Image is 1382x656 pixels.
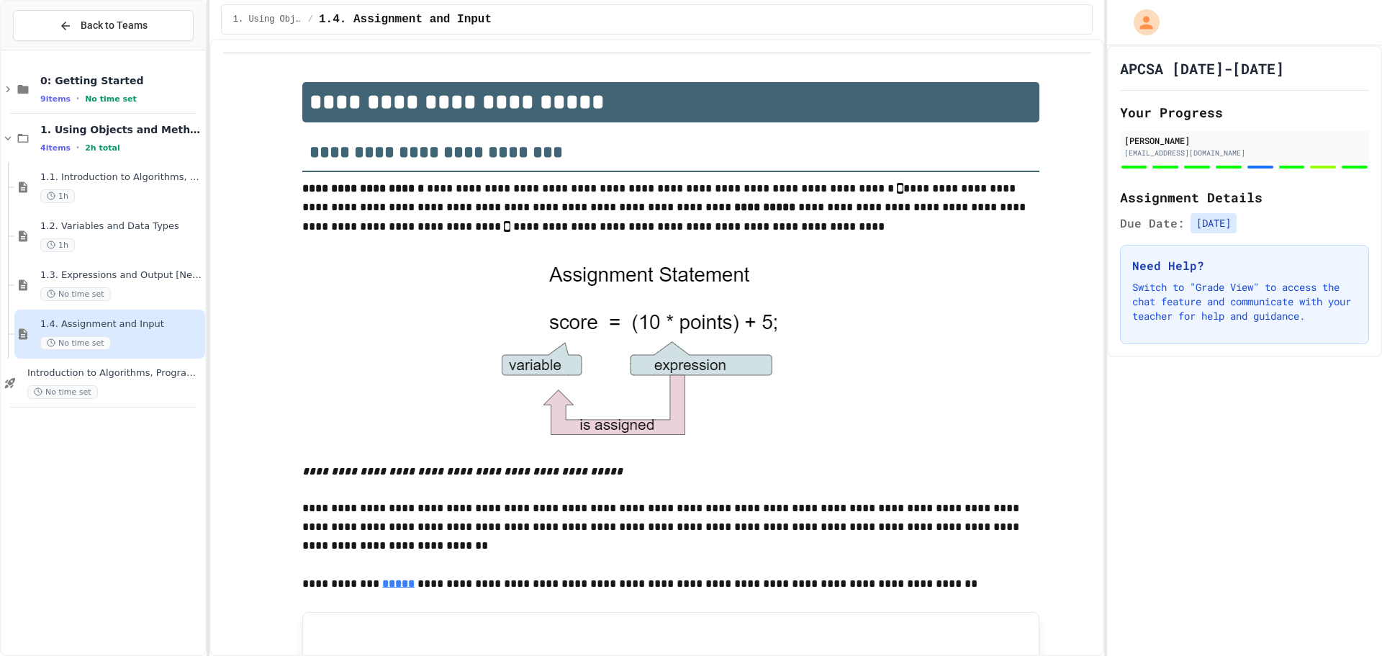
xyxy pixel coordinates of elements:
span: 0: Getting Started [40,74,202,87]
iframe: chat widget [1322,598,1368,642]
h1: APCSA [DATE]-[DATE] [1120,58,1284,78]
span: 1. Using Objects and Methods [233,14,302,25]
span: Introduction to Algorithms, Programming, and Compilers [27,367,202,379]
span: Back to Teams [81,18,148,33]
span: 1h [40,238,75,252]
span: No time set [27,385,98,399]
span: • [76,93,79,104]
span: 4 items [40,143,71,153]
span: 1.2. Variables and Data Types [40,220,202,233]
span: 1.4. Assignment and Input [40,318,202,331]
h2: Assignment Details [1120,187,1369,207]
span: 1.3. Expressions and Output [New] [40,269,202,282]
span: 2h total [85,143,120,153]
span: 1. Using Objects and Methods [40,123,202,136]
span: 1h [40,189,75,203]
span: No time set [40,336,111,350]
button: Back to Teams [13,10,194,41]
span: No time set [40,287,111,301]
iframe: chat widget [1263,536,1368,597]
span: / [308,14,313,25]
h2: Your Progress [1120,102,1369,122]
div: My Account [1119,6,1163,39]
span: • [76,142,79,153]
span: 1.4. Assignment and Input [319,11,492,28]
h3: Need Help? [1132,257,1357,274]
span: No time set [85,94,137,104]
p: Switch to "Grade View" to access the chat feature and communicate with your teacher for help and ... [1132,280,1357,323]
span: [DATE] [1191,213,1237,233]
div: [PERSON_NAME] [1124,134,1365,147]
span: 9 items [40,94,71,104]
div: [EMAIL_ADDRESS][DOMAIN_NAME] [1124,148,1365,158]
span: Due Date: [1120,215,1185,232]
span: 1.1. Introduction to Algorithms, Programming, and Compilers [40,171,202,184]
